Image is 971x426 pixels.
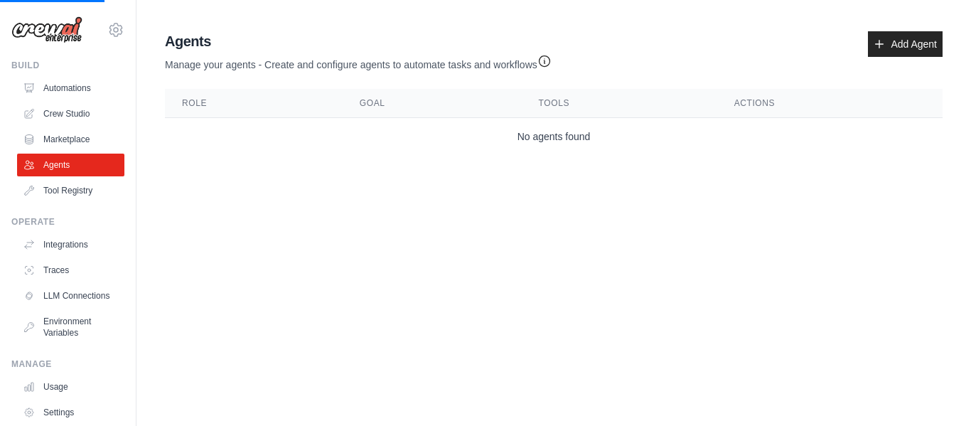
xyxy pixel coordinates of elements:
[17,259,124,282] a: Traces
[17,128,124,151] a: Marketplace
[343,89,522,118] th: Goal
[11,216,124,228] div: Operate
[522,89,717,118] th: Tools
[165,89,343,118] th: Role
[17,401,124,424] a: Settings
[165,31,552,51] h2: Agents
[165,51,552,72] p: Manage your agents - Create and configure agents to automate tasks and workflows
[17,284,124,307] a: LLM Connections
[717,89,943,118] th: Actions
[868,31,943,57] a: Add Agent
[17,154,124,176] a: Agents
[17,102,124,125] a: Crew Studio
[17,310,124,344] a: Environment Variables
[17,376,124,398] a: Usage
[11,16,82,43] img: Logo
[165,118,943,156] td: No agents found
[17,233,124,256] a: Integrations
[11,60,124,71] div: Build
[17,179,124,202] a: Tool Registry
[17,77,124,100] a: Automations
[11,358,124,370] div: Manage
